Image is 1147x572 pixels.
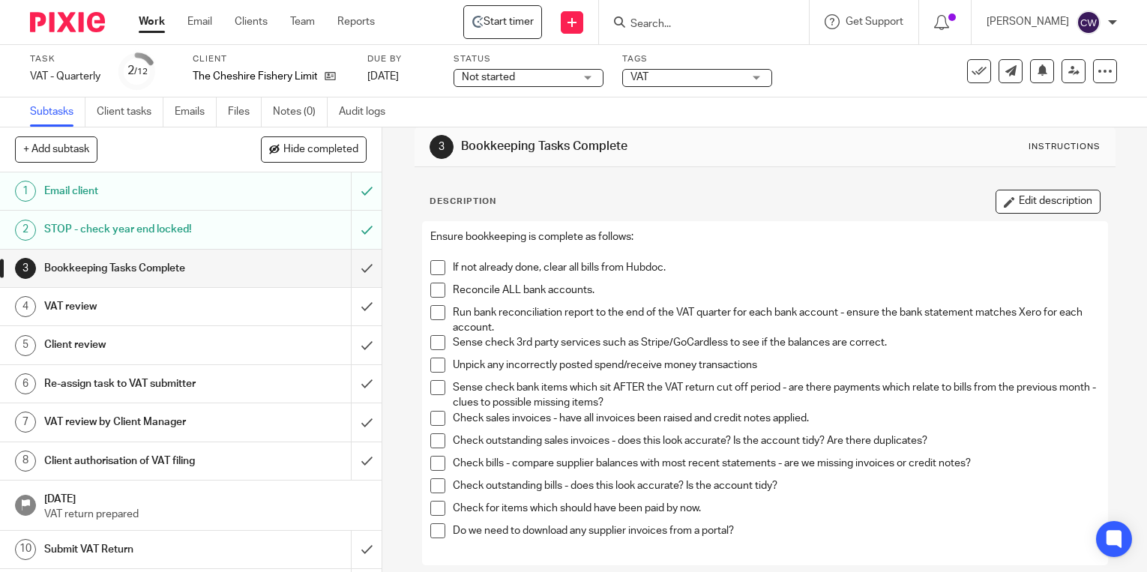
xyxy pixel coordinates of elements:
[454,457,1099,472] p: Check outstanding sales invoices - does this look accurate? Is the account tidy? Are there duplic...
[462,72,515,82] span: Not started
[44,411,239,433] h1: VAT review by Client Manager
[1028,164,1100,176] div: Instructions
[15,181,36,202] div: 1
[30,69,100,84] div: VAT - Quarterly
[187,14,212,29] a: Email
[339,97,397,127] a: Audit logs
[454,434,1099,449] p: Check sales invoices - have all invoices been raised and credit notes applied.
[15,539,36,560] div: 10
[454,524,1099,539] p: Check for items which should have been paid by now.
[367,71,399,82] span: [DATE]
[44,257,239,280] h1: Bookkeeping Tasks Complete
[273,97,328,127] a: Notes (0)
[235,14,268,29] a: Clients
[134,67,148,76] small: /12
[454,53,603,65] label: Status
[175,97,217,127] a: Emails
[430,219,497,231] p: Description
[454,479,1099,494] p: Check bills - compare supplier balances with most recent statements - are we missing invoices or ...
[290,14,315,29] a: Team
[44,538,239,561] h1: Submit VAT Return
[127,62,148,79] div: 2
[44,507,367,522] p: VAT return prepared
[15,296,36,317] div: 4
[283,144,358,156] span: Hide completed
[454,547,1099,562] p: Do we need to download any supplier invoices from a portal?
[15,412,36,433] div: 7
[630,72,648,82] span: VAT
[454,306,1099,321] p: Reconcile ALL bank accounts.
[454,283,1099,298] p: If not already done, clear all bills from Hubdoc.
[228,97,262,127] a: Files
[15,220,36,241] div: 2
[337,14,375,29] a: Reports
[44,180,239,202] h1: Email client
[30,97,85,127] a: Subtasks
[44,295,239,318] h1: VAT review
[462,162,797,178] h1: Bookkeeping Tasks Complete
[15,258,36,279] div: 3
[193,53,349,65] label: Client
[367,53,435,65] label: Due by
[139,14,165,29] a: Work
[44,373,239,395] h1: Re-assign task to VAT submitter
[30,12,105,32] img: Pixie
[430,158,454,182] div: 3
[44,450,239,472] h1: Client authorisation of VAT filing
[15,451,36,472] div: 8
[193,69,317,84] p: The Cheshire Fishery Limited
[454,328,1099,359] p: Run bank reconciliation report to the end of the VAT quarter for each bank account - ensure the b...
[15,335,36,356] div: 5
[995,213,1100,237] button: Edit description
[44,218,239,241] h1: STOP - check year end locked!
[1077,10,1101,34] img: svg%3E
[261,136,367,162] button: Hide completed
[454,403,1099,434] p: Sense check bank items which sit AFTER the VAT return cut off period - are there payments which r...
[15,373,36,394] div: 6
[15,136,97,162] button: + Add subtask
[463,5,542,39] a: The Cheshire Fishery Limited - VAT - Quarterly
[30,53,100,65] label: Task
[484,14,534,29] span: Start timer
[97,97,163,127] a: Client tasks
[454,502,1099,517] p: Check outstanding bills - does this look accurate? Is the account tidy?
[44,334,239,356] h1: Client review
[454,358,1099,373] p: Sense check 3rd party services such as Stripe/GoCardless to see if the balances are correct.
[431,253,1099,268] p: Ensure bookkeeping is complete as follows:
[44,488,367,507] h1: [DATE]
[1000,40,1076,55] p: Task completed.
[454,381,1099,396] p: Unpick any incorrectly posted spend/receive money transactions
